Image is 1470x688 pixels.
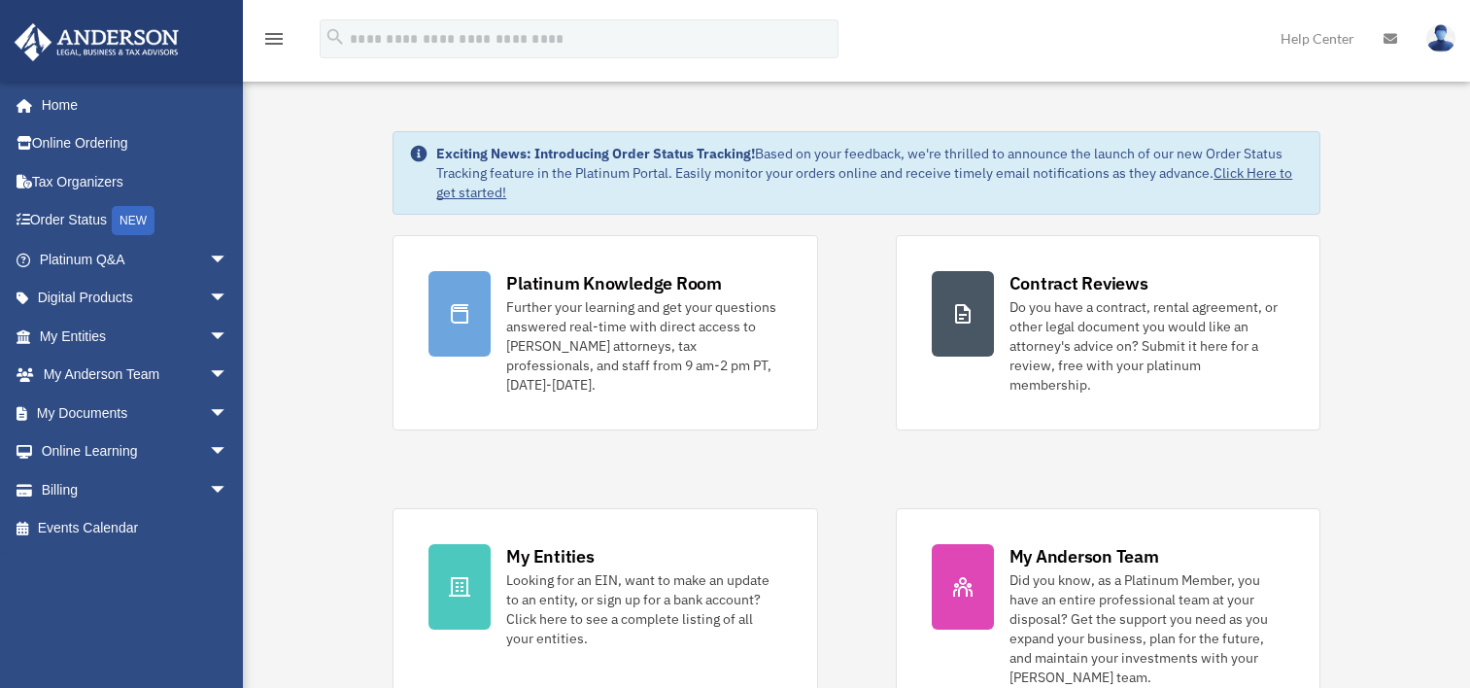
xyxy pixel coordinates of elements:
[14,509,257,548] a: Events Calendar
[506,544,594,568] div: My Entities
[14,356,257,395] a: My Anderson Teamarrow_drop_down
[14,201,257,241] a: Order StatusNEW
[506,570,781,648] div: Looking for an EIN, want to make an update to an entity, or sign up for a bank account? Click her...
[1009,570,1284,687] div: Did you know, as a Platinum Member, you have an entire professional team at your disposal? Get th...
[14,240,257,279] a: Platinum Q&Aarrow_drop_down
[209,356,248,396] span: arrow_drop_down
[209,279,248,319] span: arrow_drop_down
[14,279,257,318] a: Digital Productsarrow_drop_down
[262,34,286,51] a: menu
[436,145,755,162] strong: Exciting News: Introducing Order Status Tracking!
[209,240,248,280] span: arrow_drop_down
[1426,24,1455,52] img: User Pic
[262,27,286,51] i: menu
[506,297,781,395] div: Further your learning and get your questions answered real-time with direct access to [PERSON_NAM...
[436,164,1292,201] a: Click Here to get started!
[896,235,1320,430] a: Contract Reviews Do you have a contract, rental agreement, or other legal document you would like...
[1009,297,1284,395] div: Do you have a contract, rental agreement, or other legal document you would like an attorney's ad...
[209,394,248,433] span: arrow_drop_down
[209,432,248,472] span: arrow_drop_down
[209,470,248,510] span: arrow_drop_down
[9,23,185,61] img: Anderson Advisors Platinum Portal
[14,317,257,356] a: My Entitiesarrow_drop_down
[1009,271,1148,295] div: Contract Reviews
[14,162,257,201] a: Tax Organizers
[14,124,257,163] a: Online Ordering
[209,317,248,357] span: arrow_drop_down
[14,470,257,509] a: Billingarrow_drop_down
[14,394,257,432] a: My Documentsarrow_drop_down
[1009,544,1159,568] div: My Anderson Team
[14,432,257,471] a: Online Learningarrow_drop_down
[393,235,817,430] a: Platinum Knowledge Room Further your learning and get your questions answered real-time with dire...
[506,271,722,295] div: Platinum Knowledge Room
[325,26,346,48] i: search
[436,144,1303,202] div: Based on your feedback, we're thrilled to announce the launch of our new Order Status Tracking fe...
[14,86,248,124] a: Home
[112,206,154,235] div: NEW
